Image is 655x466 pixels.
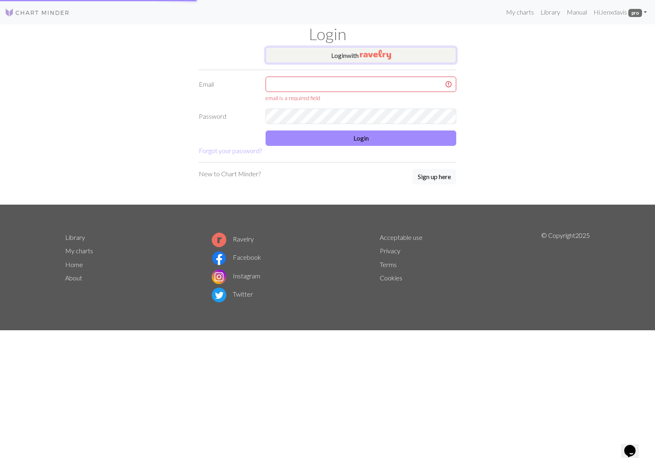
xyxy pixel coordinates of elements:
h1: Login [60,24,595,44]
span: pro [628,9,642,17]
a: Terms [380,261,397,268]
a: Library [537,4,564,20]
p: © Copyright 2025 [541,231,590,304]
a: Acceptable use [380,233,423,241]
iframe: chat widget [621,434,647,458]
a: About [65,274,82,282]
a: Manual [564,4,590,20]
a: Home [65,261,83,268]
img: Ravelry [360,50,391,60]
a: Forgot your password? [199,147,262,154]
a: Instagram [212,272,260,280]
a: Privacy [380,247,400,254]
label: Password [194,109,261,124]
a: HiJenxdavis pro [590,4,650,20]
img: Facebook logo [212,251,226,265]
a: Library [65,233,85,241]
button: Login [266,130,456,146]
a: Twitter [212,290,253,298]
p: New to Chart Minder? [199,169,261,179]
button: Sign up here [413,169,456,184]
a: Facebook [212,253,261,261]
a: My charts [65,247,93,254]
img: Logo [5,8,70,17]
label: Email [194,77,261,102]
a: Sign up here [413,169,456,185]
img: Twitter logo [212,288,226,302]
a: My charts [503,4,537,20]
img: Ravelry logo [212,233,226,247]
button: Loginwith [266,47,456,63]
img: Instagram logo [212,269,226,284]
div: email is a required field [266,94,456,102]
a: Cookies [380,274,402,282]
a: Ravelry [212,235,254,243]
